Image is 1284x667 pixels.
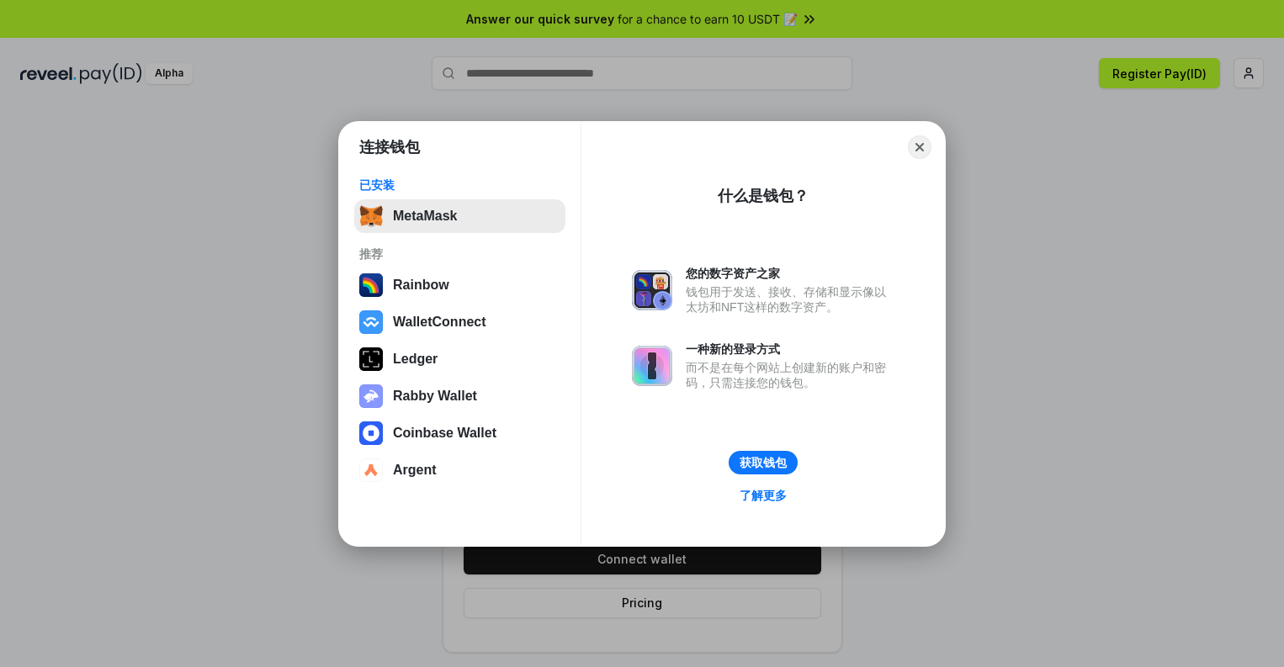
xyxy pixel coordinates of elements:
div: Coinbase Wallet [393,426,496,441]
button: Close [908,135,931,159]
button: WalletConnect [354,305,565,339]
div: Argent [393,463,437,478]
a: 了解更多 [730,484,797,506]
button: Coinbase Wallet [354,416,565,450]
div: 获取钱包 [740,455,787,470]
button: Rainbow [354,268,565,302]
div: 钱包用于发送、接收、存储和显示像以太坊和NFT这样的数字资产。 [686,284,894,315]
img: svg+xml,%3Csvg%20xmlns%3D%22http%3A%2F%2Fwww.w3.org%2F2000%2Fsvg%22%20fill%3D%22none%22%20viewBox... [632,270,672,310]
img: svg+xml,%3Csvg%20width%3D%22120%22%20height%3D%22120%22%20viewBox%3D%220%200%20120%20120%22%20fil... [359,273,383,297]
h1: 连接钱包 [359,137,420,157]
button: MetaMask [354,199,565,233]
img: svg+xml,%3Csvg%20width%3D%2228%22%20height%3D%2228%22%20viewBox%3D%220%200%2028%2028%22%20fill%3D... [359,421,383,445]
div: 已安装 [359,177,560,193]
img: svg+xml,%3Csvg%20xmlns%3D%22http%3A%2F%2Fwww.w3.org%2F2000%2Fsvg%22%20width%3D%2228%22%20height%3... [359,347,383,371]
div: 什么是钱包？ [718,186,809,206]
img: svg+xml,%3Csvg%20xmlns%3D%22http%3A%2F%2Fwww.w3.org%2F2000%2Fsvg%22%20fill%3D%22none%22%20viewBox... [632,346,672,386]
div: 了解更多 [740,488,787,503]
button: 获取钱包 [729,451,798,474]
div: Ledger [393,352,438,367]
div: MetaMask [393,209,457,224]
div: 您的数字资产之家 [686,266,894,281]
img: svg+xml,%3Csvg%20fill%3D%22none%22%20height%3D%2233%22%20viewBox%3D%220%200%2035%2033%22%20width%... [359,204,383,228]
img: svg+xml,%3Csvg%20xmlns%3D%22http%3A%2F%2Fwww.w3.org%2F2000%2Fsvg%22%20fill%3D%22none%22%20viewBox... [359,384,383,408]
img: svg+xml,%3Csvg%20width%3D%2228%22%20height%3D%2228%22%20viewBox%3D%220%200%2028%2028%22%20fill%3D... [359,458,383,482]
div: 推荐 [359,246,560,262]
div: 一种新的登录方式 [686,341,894,357]
div: Rabby Wallet [393,389,477,404]
div: Rainbow [393,278,449,293]
div: 而不是在每个网站上创建新的账户和密码，只需连接您的钱包。 [686,360,894,390]
button: Argent [354,453,565,487]
button: Ledger [354,342,565,376]
button: Rabby Wallet [354,379,565,413]
div: WalletConnect [393,315,486,330]
img: svg+xml,%3Csvg%20width%3D%2228%22%20height%3D%2228%22%20viewBox%3D%220%200%2028%2028%22%20fill%3D... [359,310,383,334]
